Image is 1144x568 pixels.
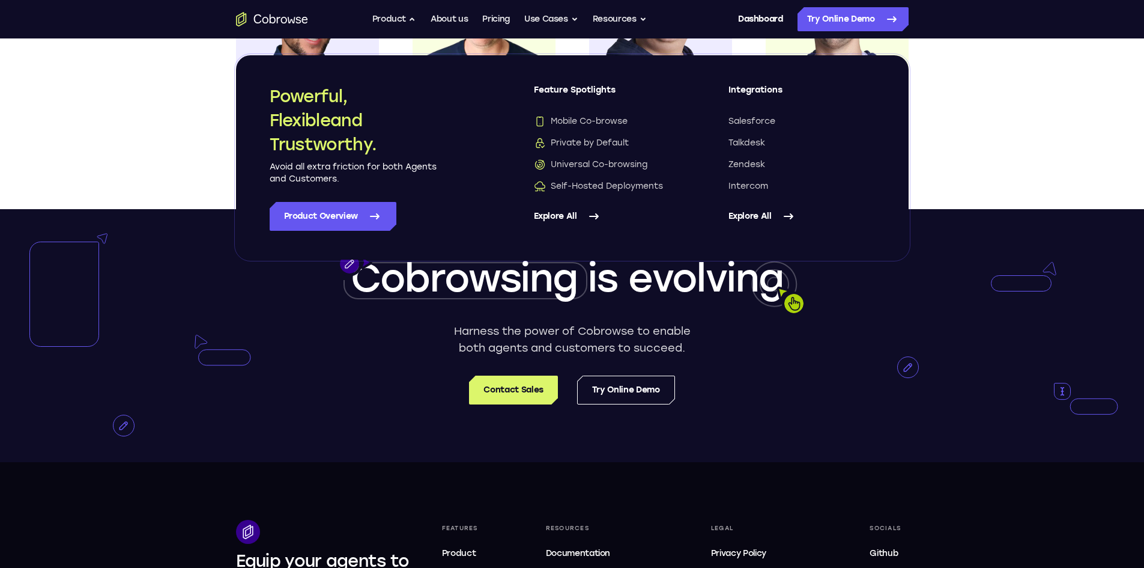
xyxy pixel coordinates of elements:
[706,520,818,537] div: Legal
[534,115,546,127] img: Mobile Co-browse
[870,548,898,558] span: Github
[534,159,680,171] a: Universal Co-browsingUniversal Co-browsing
[706,542,818,566] a: Privacy Policy
[728,159,765,171] span: Zendesk
[577,376,675,405] a: Try Online Demo
[442,548,476,558] span: Product
[728,180,768,192] span: Intercom
[534,115,680,127] a: Mobile Co-browseMobile Co-browse
[865,520,908,537] div: Socials
[270,161,438,185] p: Avoid all extra friction for both Agents and Customers.
[728,137,765,149] span: Talkdesk
[728,115,775,127] span: Salesforce
[270,84,438,156] h2: Powerful, Flexible and Trustworthy.
[351,255,578,301] span: Cobrowsing
[372,7,417,31] button: Product
[546,548,610,558] span: Documentation
[534,84,680,106] span: Feature Spotlights
[534,202,680,231] a: Explore All
[534,180,663,192] span: Self-Hosted Deployments
[534,159,546,171] img: Universal Co-browsing
[437,520,494,537] div: Features
[534,137,546,149] img: Private by Default
[270,202,396,231] a: Product Overview
[534,137,629,149] span: Private by Default
[534,137,680,149] a: Private by DefaultPrivate by Default
[711,548,766,558] span: Privacy Policy
[449,323,695,356] p: Harness the power of Cobrowse to enable both agents and customers to succeed.
[797,7,909,31] a: Try Online Demo
[728,159,875,171] a: Zendesk
[482,7,510,31] a: Pricing
[728,84,875,106] span: Integrations
[728,115,875,127] a: Salesforce
[865,542,908,566] a: Github
[469,376,557,405] a: Contact Sales
[738,7,783,31] a: Dashboard
[437,542,494,566] a: Product
[534,180,680,192] a: Self-Hosted DeploymentsSelf-Hosted Deployments
[628,255,783,301] span: evolving
[728,202,875,231] a: Explore All
[728,180,875,192] a: Intercom
[534,159,647,171] span: Universal Co-browsing
[541,542,659,566] a: Documentation
[524,7,578,31] button: Use Cases
[534,115,628,127] span: Mobile Co-browse
[534,180,546,192] img: Self-Hosted Deployments
[728,137,875,149] a: Talkdesk
[593,7,647,31] button: Resources
[236,12,308,26] a: Go to the home page
[431,7,468,31] a: About us
[541,520,659,537] div: Resources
